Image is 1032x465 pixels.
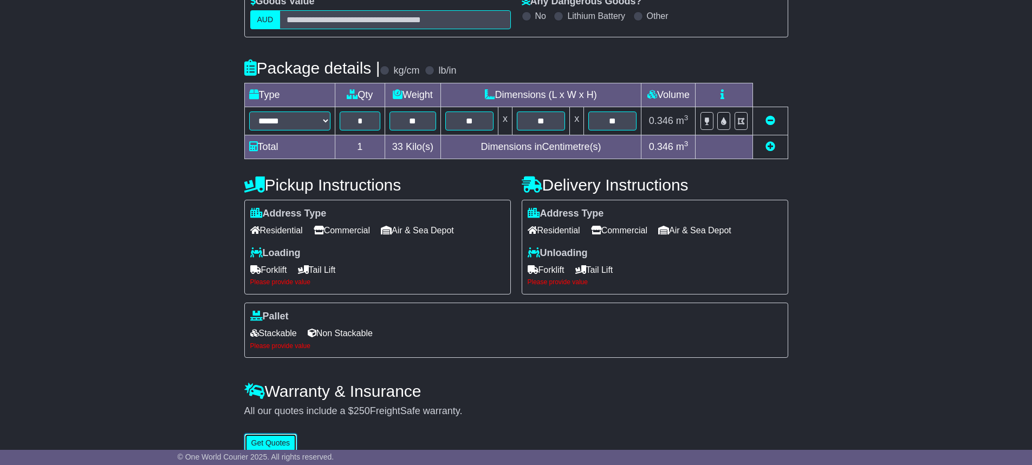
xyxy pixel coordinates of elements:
[392,141,403,152] span: 33
[528,261,564,278] span: Forklift
[438,65,456,77] label: lb/in
[440,135,641,159] td: Dimensions in Centimetre(s)
[575,261,613,278] span: Tail Lift
[684,140,689,148] sup: 3
[244,405,788,417] div: All our quotes include a $ FreightSafe warranty.
[535,11,546,21] label: No
[676,115,689,126] span: m
[522,176,788,194] h4: Delivery Instructions
[528,222,580,239] span: Residential
[641,83,696,107] td: Volume
[649,141,673,152] span: 0.346
[528,278,782,286] div: Please provide value
[250,208,327,220] label: Address Type
[244,135,335,159] td: Total
[381,222,454,239] span: Air & Sea Depot
[647,11,668,21] label: Other
[250,342,782,350] div: Please provide value
[354,405,370,416] span: 250
[684,114,689,122] sup: 3
[250,222,303,239] span: Residential
[676,141,689,152] span: m
[440,83,641,107] td: Dimensions (L x W x H)
[335,83,385,107] td: Qty
[308,325,373,342] span: Non Stackable
[498,107,512,135] td: x
[649,115,673,126] span: 0.346
[385,135,441,159] td: Kilo(s)
[244,83,335,107] td: Type
[335,135,385,159] td: 1
[250,311,289,323] label: Pallet
[250,261,287,278] span: Forklift
[393,65,419,77] label: kg/cm
[765,115,775,126] a: Remove this item
[528,208,604,220] label: Address Type
[244,59,380,77] h4: Package details |
[244,382,788,400] h4: Warranty & Insurance
[528,247,588,259] label: Unloading
[244,176,511,194] h4: Pickup Instructions
[570,107,584,135] td: x
[298,261,336,278] span: Tail Lift
[591,222,647,239] span: Commercial
[765,141,775,152] a: Add new item
[658,222,731,239] span: Air & Sea Depot
[250,325,297,342] span: Stackable
[244,434,297,453] button: Get Quotes
[178,453,334,461] span: © One World Courier 2025. All rights reserved.
[567,11,625,21] label: Lithium Battery
[385,83,441,107] td: Weight
[250,10,281,29] label: AUD
[314,222,370,239] span: Commercial
[250,247,301,259] label: Loading
[250,278,505,286] div: Please provide value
